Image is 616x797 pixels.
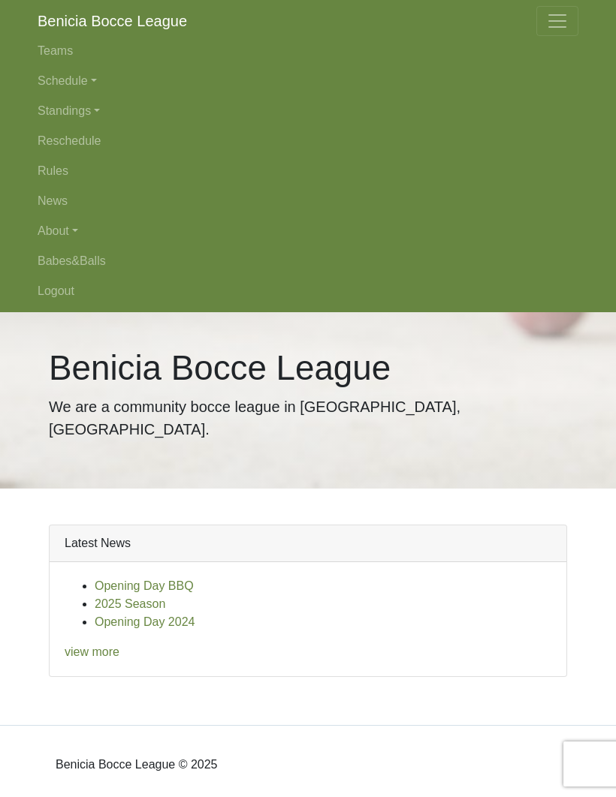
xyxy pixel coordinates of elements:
[38,276,578,306] a: Logout
[65,645,119,658] a: view more
[38,126,578,156] a: Reschedule
[536,6,578,36] button: Toggle navigation
[38,246,578,276] a: Babes&Balls
[38,36,578,66] a: Teams
[38,96,578,126] a: Standings
[49,348,567,389] h1: Benicia Bocce League
[95,579,194,592] a: Opening Day BBQ
[49,395,567,441] p: We are a community bocce league in [GEOGRAPHIC_DATA], [GEOGRAPHIC_DATA].
[95,615,195,628] a: Opening Day 2024
[38,738,578,792] div: Benicia Bocce League © 2025
[38,66,578,96] a: Schedule
[95,597,165,610] a: 2025 Season
[38,6,187,36] a: Benicia Bocce League
[50,525,566,562] div: Latest News
[38,186,578,216] a: News
[38,216,578,246] a: About
[38,156,578,186] a: Rules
